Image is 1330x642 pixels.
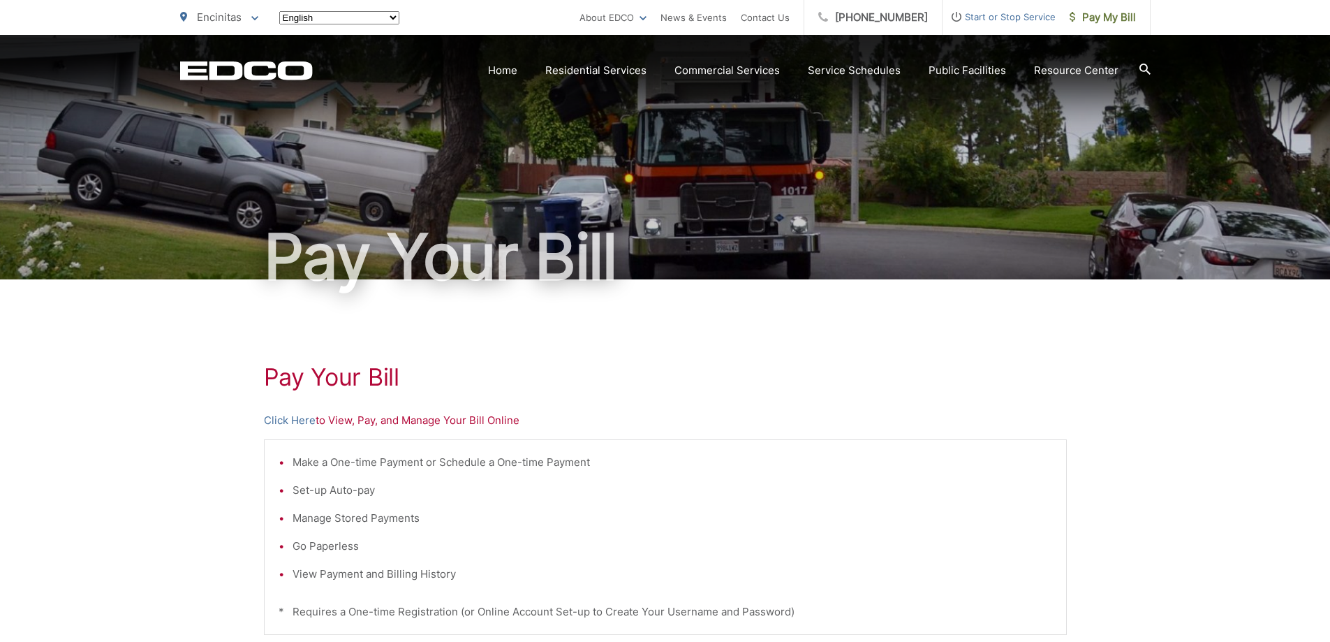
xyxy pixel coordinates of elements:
[279,11,399,24] select: Select a language
[579,9,646,26] a: About EDCO
[279,604,1052,620] p: * Requires a One-time Registration (or Online Account Set-up to Create Your Username and Password)
[264,412,316,429] a: Click Here
[264,363,1067,391] h1: Pay Your Bill
[180,222,1151,292] h1: Pay Your Bill
[1070,9,1136,26] span: Pay My Bill
[929,62,1006,79] a: Public Facilities
[180,61,313,80] a: EDCD logo. Return to the homepage.
[293,538,1052,555] li: Go Paperless
[293,566,1052,583] li: View Payment and Billing History
[264,412,1067,429] p: to View, Pay, and Manage Your Bill Online
[293,510,1052,527] li: Manage Stored Payments
[293,482,1052,499] li: Set-up Auto-pay
[545,62,646,79] a: Residential Services
[197,10,242,24] span: Encinitas
[1034,62,1118,79] a: Resource Center
[674,62,780,79] a: Commercial Services
[808,62,901,79] a: Service Schedules
[488,62,517,79] a: Home
[660,9,727,26] a: News & Events
[293,454,1052,471] li: Make a One-time Payment or Schedule a One-time Payment
[741,9,790,26] a: Contact Us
